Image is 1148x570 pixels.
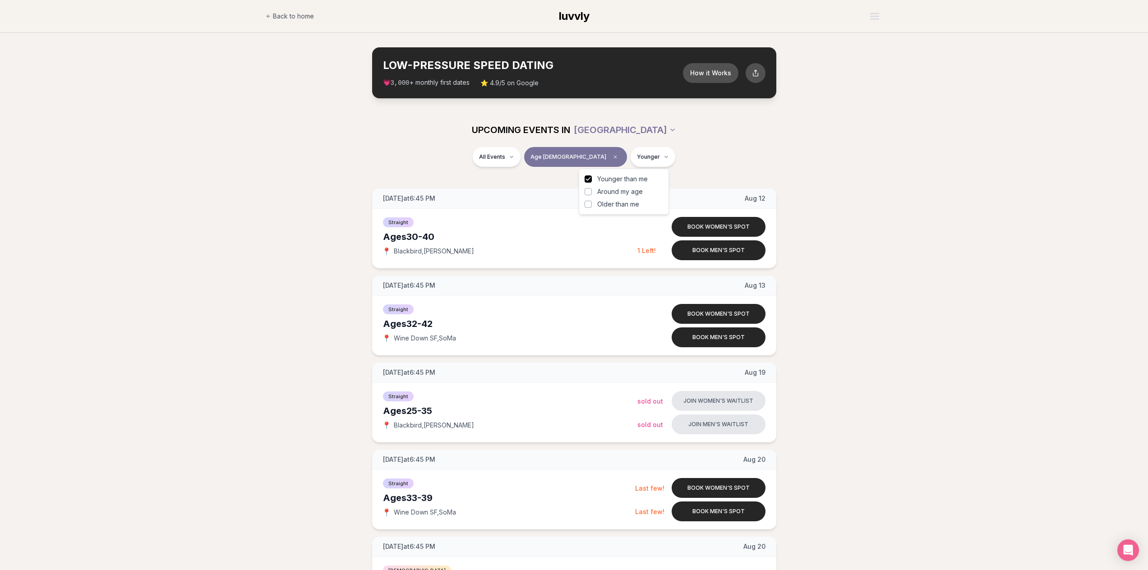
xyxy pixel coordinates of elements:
span: Sold Out [637,421,663,428]
a: Back to home [266,7,314,25]
button: Younger [631,147,675,167]
button: Younger than me [585,175,592,183]
span: Blackbird , [PERSON_NAME] [394,421,474,430]
button: Age [DEMOGRAPHIC_DATA]Clear age [524,147,627,167]
span: Age [DEMOGRAPHIC_DATA] [530,153,606,161]
span: [DATE] at 6:45 PM [383,455,435,464]
span: Straight [383,217,414,227]
button: [GEOGRAPHIC_DATA] [574,120,676,140]
h2: LOW-PRESSURE SPEED DATING [383,58,683,73]
span: 1 Left! [637,247,656,254]
span: [DATE] at 6:45 PM [383,281,435,290]
span: [DATE] at 6:45 PM [383,368,435,377]
span: 📍 [383,509,390,516]
span: Last few! [635,484,664,492]
button: Around my age [585,188,592,195]
button: Book men's spot [672,240,765,260]
span: [DATE] at 6:45 PM [383,194,435,203]
span: Younger [637,153,660,161]
button: Join women's waitlist [672,391,765,411]
button: Open menu [867,9,883,23]
button: How it Works [683,63,738,83]
button: Book men's spot [672,327,765,347]
span: ⭐ 4.9/5 on Google [480,78,539,87]
span: Aug 20 [743,542,765,551]
span: Older than me [597,200,639,209]
span: Younger than me [597,175,648,184]
span: Aug 20 [743,455,765,464]
span: [DATE] at 6:45 PM [383,542,435,551]
span: UPCOMING EVENTS IN [472,124,570,136]
a: luvvly [559,9,590,23]
span: Aug 12 [745,194,765,203]
div: Ages 30-40 [383,230,637,243]
span: Straight [383,391,414,401]
span: Back to home [273,12,314,21]
button: All Events [473,147,521,167]
span: 📍 [383,248,390,255]
div: Open Intercom Messenger [1117,539,1139,561]
span: Wine Down SF , SoMa [394,334,456,343]
button: Older than me [585,201,592,208]
span: Wine Down SF , SoMa [394,508,456,517]
span: Blackbird , [PERSON_NAME] [394,247,474,256]
span: Clear age [610,152,621,162]
span: Straight [383,478,414,488]
span: Sold Out [637,397,663,405]
span: 💗 + monthly first dates [383,78,470,87]
button: Book women's spot [672,217,765,237]
span: 📍 [383,335,390,342]
span: Last few! [635,508,664,515]
span: Around my age [597,187,643,196]
span: Straight [383,304,414,314]
span: Aug 13 [745,281,765,290]
button: Book women's spot [672,478,765,498]
div: Ages 32-42 [383,317,637,330]
button: Join men's waitlist [672,414,765,434]
button: Book men's spot [672,501,765,521]
span: Aug 19 [745,368,765,377]
span: 📍 [383,422,390,429]
span: 3,000 [391,79,410,87]
div: Ages 25-35 [383,405,637,417]
span: All Events [479,153,505,161]
div: Ages 33-39 [383,492,635,504]
button: Book women's spot [672,304,765,324]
